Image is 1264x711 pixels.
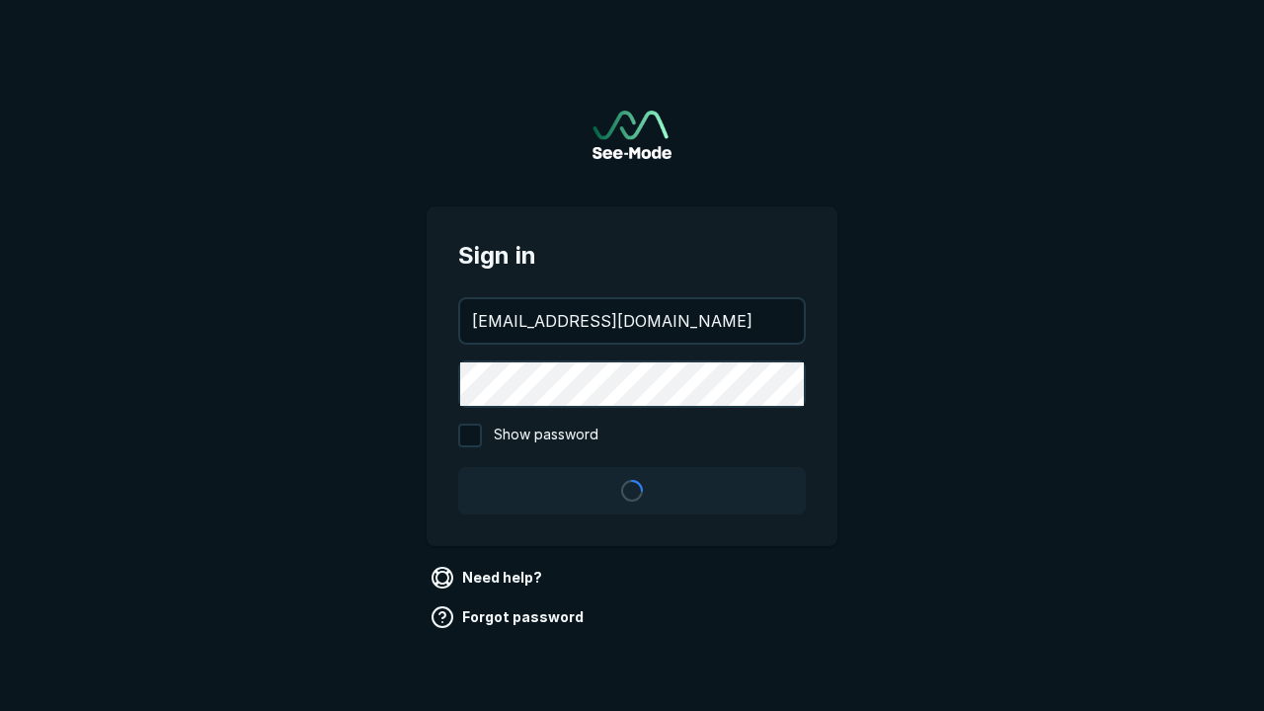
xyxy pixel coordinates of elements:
span: Show password [494,424,598,447]
span: Sign in [458,238,806,274]
img: See-Mode Logo [592,111,671,159]
a: Forgot password [427,601,592,633]
a: Go to sign in [592,111,671,159]
input: your@email.com [460,299,804,343]
a: Need help? [427,562,550,593]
